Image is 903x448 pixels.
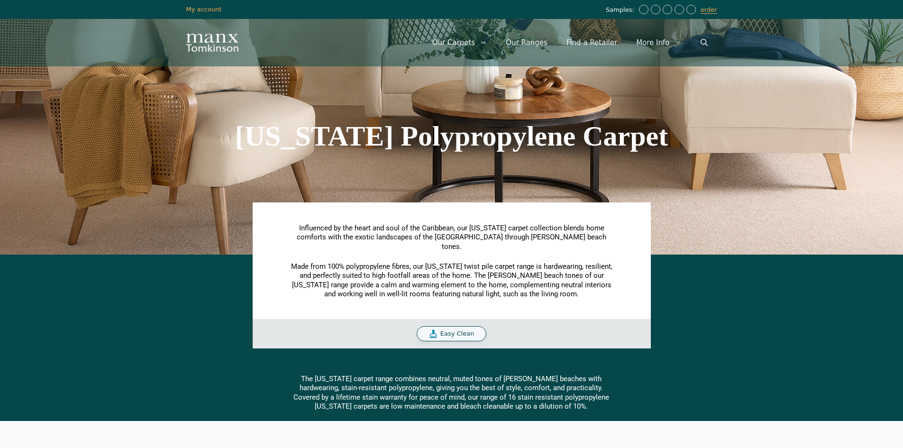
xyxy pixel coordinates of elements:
a: Our Carpets [423,28,497,57]
span: Influenced by the heart and soul of the Caribbean, our [US_STATE] carpet collection blends home c... [297,224,606,251]
img: Manx Tomkinson [186,34,238,52]
span: Made from 100% polypropylene fibres, our [US_STATE] twist pile carpet range is hardwearing, resil... [291,262,612,299]
h1: [US_STATE] Polypropylene Carpet [186,122,717,150]
a: order [701,6,717,14]
a: Open Search Bar [691,28,717,57]
a: Find a Retailer [557,28,627,57]
span: Easy Clean [440,330,474,338]
a: More Info [627,28,691,57]
nav: Primary [423,28,717,57]
a: Our Ranges [496,28,557,57]
a: My account [186,6,222,13]
span: Samples: [606,6,637,14]
div: The [US_STATE] carpet range combines neutral, muted tones of [PERSON_NAME] beaches with hardweari... [287,375,616,411]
